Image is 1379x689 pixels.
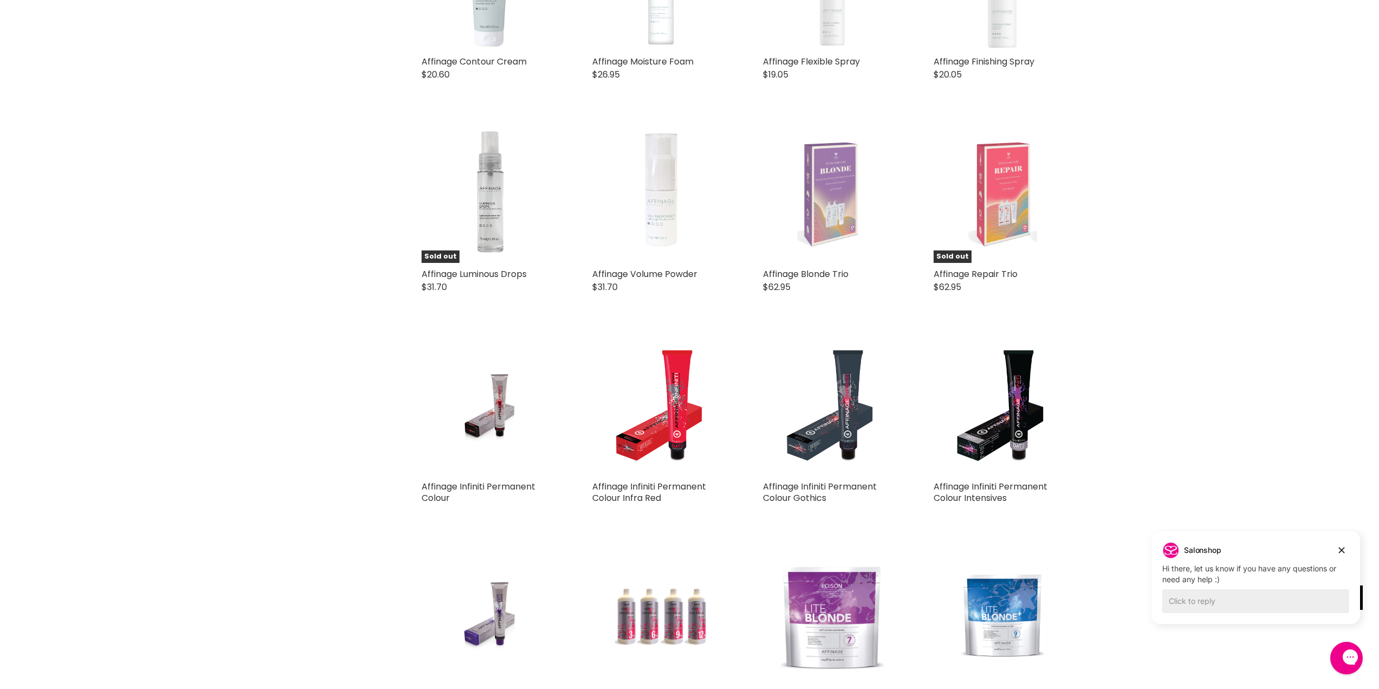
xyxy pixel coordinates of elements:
[422,337,560,475] a: Affinage Infiniti Permanent Colour
[934,546,1072,684] a: Affinage Lite Blonde + Bleach
[763,125,901,263] a: Affinage Blonde Trio
[948,337,1057,475] img: Affinage Infiniti Permanent Colour Intensives
[625,125,697,263] img: Affinage Volume Powder
[607,337,715,475] img: Affinage Infiniti Permanent Colour Infra Red
[968,125,1037,263] img: Affinage Repair Trio
[422,125,560,263] a: Affinage Luminous Drops Sold out
[1143,529,1368,640] iframe: Gorgias live chat campaigns
[934,480,1047,504] a: Affinage Infiniti Permanent Colour Intensives
[422,546,560,684] a: Affinage Infiniti Satin Demi Ammonia Free Colour
[592,546,730,684] a: Affinage Infiniti Cream Developers
[934,250,972,263] span: Sold out
[592,125,730,263] a: Affinage Volume Powder
[592,68,620,81] span: $26.95
[422,268,527,280] a: Affinage Luminous Drops
[763,68,788,81] span: $19.05
[798,125,866,263] img: Affinage Blonde Trio
[592,281,618,293] span: $31.70
[763,480,877,504] a: Affinage Infiniti Permanent Colour Gothics
[615,546,707,684] img: Affinage Infiniti Cream Developers
[422,55,527,68] a: Affinage Contour Cream
[763,546,901,684] a: Affinage Lite Blonde Bleach - 7 Level Lift
[934,68,962,81] span: $20.05
[778,337,886,475] img: Affinage Infiniti Permanent Colour Gothics
[422,480,535,504] a: Affinage Infiniti Permanent Colour
[422,68,450,81] span: $20.60
[934,125,1072,263] a: Affinage Repair Trio Affinage Repair Trio Sold out
[934,281,961,293] span: $62.95
[592,480,706,504] a: Affinage Infiniti Permanent Colour Infra Red
[956,546,1048,684] img: Affinage Lite Blonde + Bleach
[444,337,536,475] img: Affinage Infiniti Permanent Colour
[444,546,536,684] img: Affinage Infiniti Satin Demi Ammonia Free Colour
[934,268,1018,280] a: Affinage Repair Trio
[422,281,447,293] span: $31.70
[934,55,1034,68] a: Affinage Finishing Spray
[776,546,886,684] img: Affinage Lite Blonde Bleach - 7 Level Lift
[763,55,860,68] a: Affinage Flexible Spray
[592,55,694,68] a: Affinage Moisture Foam
[1325,638,1368,678] iframe: Gorgias live chat messenger
[422,250,459,263] span: Sold out
[592,268,697,280] a: Affinage Volume Powder
[763,337,901,475] a: Affinage Infiniti Permanent Colour Gothics
[592,337,730,475] a: Affinage Infiniti Permanent Colour Infra Red
[469,125,512,263] img: Affinage Luminous Drops
[763,281,791,293] span: $62.95
[763,268,849,280] a: Affinage Blonde Trio
[934,337,1072,475] a: Affinage Infiniti Permanent Colour Intensives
